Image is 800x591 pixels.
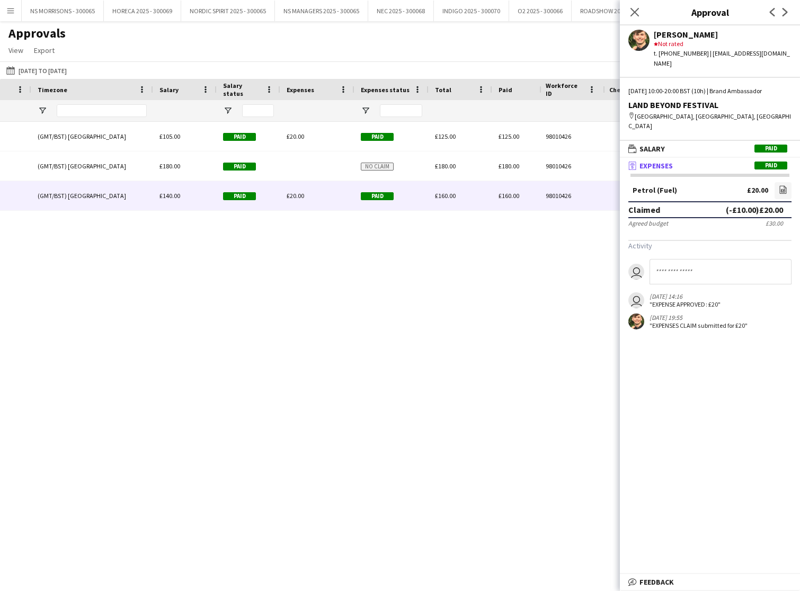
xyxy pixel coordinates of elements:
[499,192,519,200] span: £160.00
[628,314,644,329] app-user-avatar: Jack Breen
[434,1,509,21] button: INDIGO 2025 - 300070
[4,64,69,77] button: [DATE] to [DATE]
[159,162,180,170] span: £180.00
[546,82,584,97] span: Workforce ID
[639,577,674,587] span: Feedback
[361,106,370,115] button: Open Filter Menu
[650,321,748,329] div: "EXPENSES CLAIM submitted for £20"
[650,314,748,321] div: [DATE] 19:55
[650,292,721,300] div: [DATE] 14:16
[34,46,55,55] span: Export
[287,192,304,200] span: £20.00
[747,186,768,194] div: £20.00
[223,192,256,200] span: Paid
[499,132,519,140] span: £125.00
[159,132,180,140] span: £105.00
[754,162,787,169] span: Paid
[650,300,721,308] div: "EXPENSE APPROVED: £20"
[287,86,314,94] span: Expenses
[639,161,673,171] span: Expenses
[620,174,800,343] div: ExpensesPaid
[654,49,792,68] div: t. [PHONE_NUMBER] | [EMAIL_ADDRESS][DOMAIN_NAME]
[620,5,800,19] h3: Approval
[620,574,800,590] mat-expansion-panel-header: Feedback
[31,181,153,210] div: (GMT/BST) [GEOGRAPHIC_DATA]
[435,132,456,140] span: £125.00
[361,163,394,171] span: No claim
[628,100,792,110] div: LAND BEYOND FESTIVAL
[620,158,800,174] mat-expansion-panel-header: ExpensesPaid
[435,192,456,200] span: £160.00
[509,1,572,21] button: O2 2025 - 300066
[368,1,434,21] button: NEC 2025 - 300068
[628,112,792,131] div: [GEOGRAPHIC_DATA], [GEOGRAPHIC_DATA], [GEOGRAPHIC_DATA]
[223,133,256,141] span: Paid
[38,106,47,115] button: Open Filter Menu
[499,86,512,94] span: Paid
[654,39,792,49] div: Not rated
[8,46,23,55] span: View
[499,162,519,170] span: £180.00
[31,122,153,151] div: (GMT/BST) [GEOGRAPHIC_DATA]
[620,141,800,157] mat-expansion-panel-header: SalaryPaid
[539,122,603,151] div: 98010426
[628,292,644,308] app-user-avatar: Closer Payroll
[275,1,368,21] button: NS MANAGERS 2025 - 300065
[287,132,304,140] span: £20.00
[38,86,67,94] span: Timezone
[628,86,792,96] div: [DATE] 10:00-20:00 BST (10h) | Brand Ambassador
[609,86,635,94] span: Check-In
[223,163,256,171] span: Paid
[539,151,603,181] div: 98010426
[22,1,104,21] button: NS MORRISONS - 300065
[766,219,783,227] div: £30.00
[57,104,147,117] input: Timezone Filter Input
[361,86,410,94] span: Expenses status
[361,133,394,141] span: Paid
[435,162,456,170] span: £180.00
[539,181,603,210] div: 98010426
[30,43,59,57] a: Export
[628,219,668,227] div: Agreed budget
[572,1,659,21] button: ROADSHOW 2025 - 300067
[380,104,422,117] input: Expenses status Filter Input
[223,106,233,115] button: Open Filter Menu
[633,186,677,194] div: Petrol (Fuel)
[223,82,261,97] span: Salary status
[159,86,179,94] span: Salary
[242,104,274,117] input: Salary status Filter Input
[726,204,783,215] div: (-£10.00) £20.00
[104,1,181,21] button: HORECA 2025 - 300069
[435,86,451,94] span: Total
[754,145,787,153] span: Paid
[4,43,28,57] a: View
[31,151,153,181] div: (GMT/BST) [GEOGRAPHIC_DATA]
[654,30,792,39] div: [PERSON_NAME]
[628,204,660,215] div: Claimed
[639,144,665,154] span: Salary
[361,192,394,200] span: Paid
[181,1,275,21] button: NORDIC SPIRIT 2025 - 300065
[159,192,180,200] span: £140.00
[628,241,792,250] h3: Activity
